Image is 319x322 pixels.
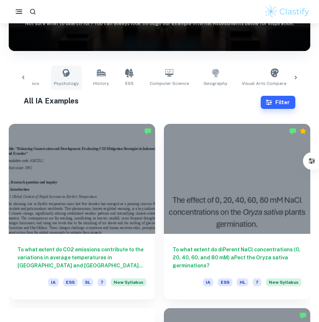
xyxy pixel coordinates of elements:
span: ESS [63,278,78,286]
span: ESS [218,278,232,286]
span: ESS [125,80,134,87]
span: Psychology [54,80,79,87]
span: 7 [98,278,106,286]
img: Clastify logo [264,4,310,19]
img: Marked [299,312,307,319]
span: IA [48,278,59,286]
h1: All IA Examples [24,95,260,106]
span: New Syllabus [111,278,146,286]
span: Computer Science [150,80,189,87]
h6: To what extent do CO2 emissions contribute to the variations in average temperatures in [GEOGRAPH... [17,246,146,270]
span: SL [82,278,93,286]
span: New Syllabus [266,278,302,286]
div: Premium [299,127,307,135]
div: Starting from the May 2026 session, the ESS IA requirements have changed. We created this exempla... [111,278,146,291]
span: Visual Arts Comparative Study [242,80,307,87]
img: Marked [289,127,296,135]
span: History [93,80,109,87]
span: IA [203,278,213,286]
a: To what extent do CO2 emissions contribute to the variations in average temperatures in [GEOGRAPH... [9,124,155,299]
a: To what extent do diPerent NaCl concentrations (0, 20, 40, 60, and 80 mM) aPect the Oryza sativa ... [164,124,310,299]
button: Filter [261,96,295,109]
h6: Not sure what to search for? You can always look through our example Internal Assessments below f... [9,20,310,27]
span: 7 [253,278,261,286]
span: HL [237,278,248,286]
button: Filter [304,154,319,168]
h6: To what extent do diPerent NaCl concentrations (0, 20, 40, 60, and 80 mM) aPect the Oryza sativa ... [173,246,302,270]
div: Starting from the May 2026 session, the ESS IA requirements have changed. We created this exempla... [266,278,302,291]
img: Marked [144,127,151,135]
span: Geography [204,80,227,87]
